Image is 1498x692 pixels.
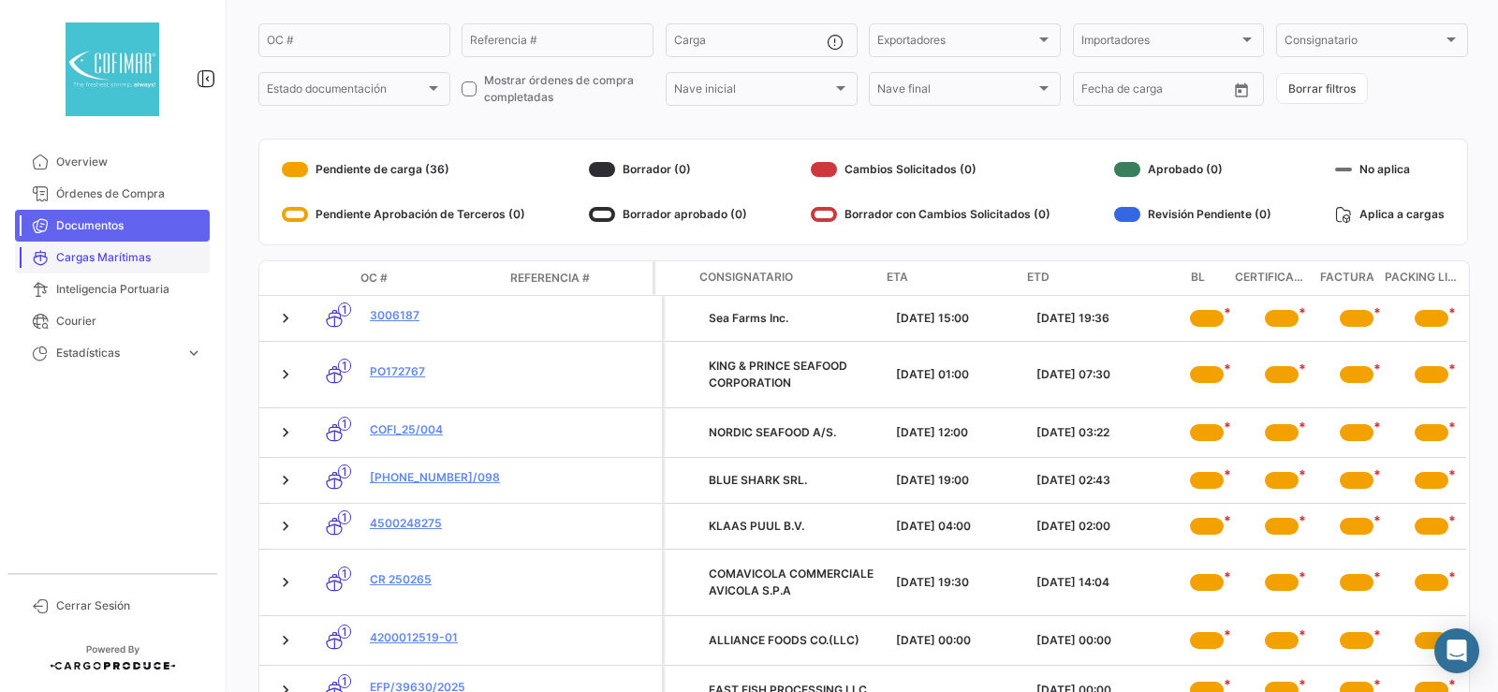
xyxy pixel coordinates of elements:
div: [DATE] 00:00 [896,632,1021,649]
a: Expand/Collapse Row [276,471,295,490]
div: [DATE] 19:30 [896,574,1021,591]
span: expand_more [185,345,202,361]
input: Desde [1081,85,1115,98]
datatable-header-cell: Referencia # [503,262,653,294]
span: Nave final [877,85,1035,98]
datatable-header-cell: Factura [1310,261,1385,295]
a: Expand/Collapse Row [276,573,295,592]
div: Pendiente Aprobación de Terceros (0) [282,199,525,229]
span: ETA [887,269,908,286]
div: Borrador con Cambios Solicitados (0) [811,199,1050,229]
a: Cargas Marítimas [15,242,210,273]
datatable-header-cell: Modo de Transporte [297,271,353,286]
div: Borrador aprobado (0) [589,199,747,229]
a: 3006187 [370,307,505,324]
div: [DATE] 03:22 [1036,424,1162,441]
div: Aprobado (0) [1114,155,1271,184]
input: Hasta [1128,85,1197,98]
span: Overview [56,154,202,170]
datatable-header-cell: OC # [353,262,503,294]
datatable-header-cell: Consignatario [692,261,879,295]
div: Cambios Solicitados (0) [811,155,1050,184]
span: 1 [338,674,351,688]
span: Referencia # [510,270,590,287]
span: Órdenes de Compra [56,185,202,202]
a: Expand/Collapse Row [276,309,295,328]
div: [DATE] 14:04 [1036,574,1162,591]
div: [DATE] 19:36 [1036,310,1162,327]
div: Pendiente de carga (36) [282,155,525,184]
span: Packing List [1385,269,1460,287]
a: Expand/Collapse Row [276,423,295,442]
div: [DATE] 15:00 [896,310,1021,327]
span: Factura [1320,269,1374,287]
a: 4200012519-01 [370,629,505,646]
span: Exportadores [877,37,1035,50]
span: ALLIANCE FOODS CO.(LLC) [709,633,859,647]
div: Revisión Pendiente (0) [1114,199,1271,229]
span: 1 [338,417,351,431]
img: dddaabaa-7948-40ed-83b9-87789787af52.jpeg [66,22,159,116]
a: Expand/Collapse Row [276,517,295,536]
a: Courier [15,305,210,337]
a: Overview [15,146,210,178]
a: Órdenes de Compra [15,178,210,210]
div: [DATE] 02:43 [1036,472,1162,489]
span: KLAAS PUUL B.V. [709,519,804,533]
button: Borrar filtros [1276,73,1368,104]
span: Mostrar órdenes de compra completadas [484,72,654,106]
div: [DATE] 00:00 [1036,632,1162,649]
a: PO172767 [370,363,505,380]
span: Certificado de origen [1235,269,1310,287]
div: [DATE] 02:00 [1036,518,1162,535]
div: [DATE] 01:00 [896,366,1021,383]
a: Expand/Collapse Row [276,365,295,384]
span: 1 [338,464,351,479]
a: Documentos [15,210,210,242]
a: CR 250265 [370,571,505,588]
div: Aplica a cargas [1335,199,1445,229]
span: Cargas Marítimas [56,249,202,266]
div: [DATE] 19:00 [896,472,1021,489]
span: Nave inicial [674,85,832,98]
span: COMAVICOLA COMMERCIALE AVICOLA S.P.A [709,567,874,597]
div: [DATE] 07:30 [1036,366,1162,383]
span: Cerrar Sesión [56,597,202,614]
span: 1 [338,567,351,581]
span: Consignatario [699,269,793,286]
span: 1 [338,359,351,373]
span: 1 [338,510,351,524]
a: COFI_25/004 [370,421,505,438]
datatable-header-cell: Packing List [1385,261,1460,295]
span: Consignatario [1285,37,1443,50]
div: [DATE] 04:00 [896,518,1021,535]
span: Estadísticas [56,345,178,361]
span: Courier [56,313,202,330]
a: Inteligencia Portuaria [15,273,210,305]
div: [DATE] 12:00 [896,424,1021,441]
span: BL [1191,269,1205,287]
datatable-header-cell: BL [1160,261,1235,295]
a: 4500248275 [370,515,505,532]
span: KING & PRINCE SEAFOOD CORPORATION [709,359,847,390]
div: No aplica [1335,155,1445,184]
span: 1 [338,625,351,639]
button: Open calendar [1227,76,1256,104]
a: [PHONE_NUMBER]/098 [370,469,505,486]
span: Inteligencia Portuaria [56,281,202,298]
span: ETD [1027,269,1050,286]
span: Sea Farms Inc. [709,311,788,325]
span: Importadores [1081,37,1240,50]
span: 1 [338,302,351,317]
datatable-header-cell: ETA [879,261,1020,295]
span: Documentos [56,217,202,234]
span: OC # [360,270,388,287]
div: Abrir Intercom Messenger [1434,628,1479,673]
a: Expand/Collapse Row [276,631,295,650]
div: Borrador (0) [589,155,747,184]
datatable-header-cell: Certificado de origen [1235,261,1310,295]
span: Estado documentación [267,85,425,98]
span: NORDIC SEAFOOD A/S. [709,425,836,439]
datatable-header-cell: ETD [1020,261,1160,295]
span: BLUE SHARK SRL. [709,473,807,487]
